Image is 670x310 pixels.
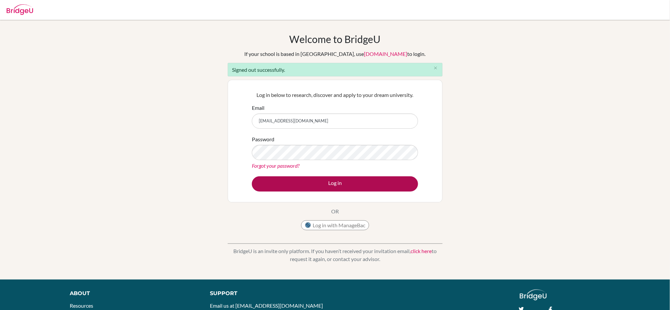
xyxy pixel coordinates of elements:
[252,91,418,99] p: Log in below to research, discover and apply to your dream university.
[520,289,547,300] img: logo_white@2x-f4f0deed5e89b7ecb1c2cc34c3e3d731f90f0f143d5ea2071677605dd97b5244.png
[70,289,195,297] div: About
[70,302,93,309] a: Resources
[7,4,33,15] img: Bridge-U
[252,176,418,192] button: Log in
[228,247,443,263] p: BridgeU is an invite only platform. If you haven’t received your invitation email, to request it ...
[364,51,408,57] a: [DOMAIN_NAME]
[252,162,299,169] a: Forgot your password?
[331,207,339,215] p: OR
[290,33,381,45] h1: Welcome to BridgeU
[210,289,327,297] div: Support
[411,248,432,254] a: click here
[228,63,443,76] div: Signed out successfully.
[301,220,369,230] button: Log in with ManageBac
[210,302,323,309] a: Email us at [EMAIL_ADDRESS][DOMAIN_NAME]
[252,135,274,143] label: Password
[429,63,442,73] button: Close
[433,66,438,70] i: close
[252,104,264,112] label: Email
[245,50,426,58] div: If your school is based in [GEOGRAPHIC_DATA], use to login.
